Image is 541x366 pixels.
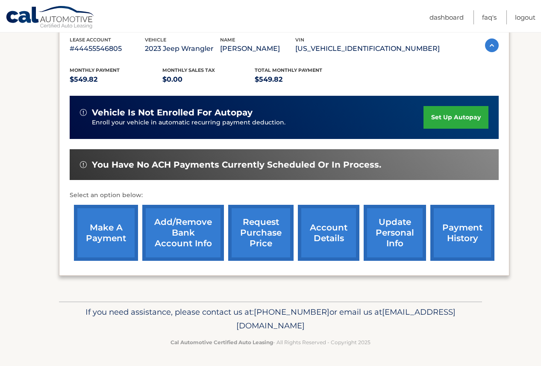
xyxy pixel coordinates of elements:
a: update personal info [364,205,426,261]
span: vehicle is not enrolled for autopay [92,107,253,118]
img: alert-white.svg [80,109,87,116]
a: request purchase price [228,205,294,261]
img: accordion-active.svg [485,38,499,52]
p: If you need assistance, please contact us at: or email us at [65,305,476,333]
p: Select an option below: [70,190,499,201]
img: alert-white.svg [80,161,87,168]
a: Add/Remove bank account info [142,205,224,261]
a: Cal Automotive [6,6,95,30]
a: account details [298,205,359,261]
p: - All Rights Reserved - Copyright 2025 [65,338,476,347]
a: FAQ's [482,10,497,24]
span: name [220,37,235,43]
p: $549.82 [70,74,162,86]
a: Logout [515,10,535,24]
p: [US_VEHICLE_IDENTIFICATION_NUMBER] [295,43,440,55]
span: [PHONE_NUMBER] [254,307,329,317]
p: [PERSON_NAME] [220,43,295,55]
p: $0.00 [162,74,255,86]
span: Monthly sales Tax [162,67,215,73]
p: Enroll your vehicle in automatic recurring payment deduction. [92,118,423,127]
p: #44455546805 [70,43,145,55]
p: $549.82 [255,74,347,86]
span: vehicle [145,37,166,43]
span: [EMAIL_ADDRESS][DOMAIN_NAME] [236,307,456,331]
a: payment history [430,205,494,261]
span: You have no ACH payments currently scheduled or in process. [92,159,381,170]
span: Total Monthly Payment [255,67,322,73]
span: Monthly Payment [70,67,120,73]
span: vin [295,37,304,43]
p: 2023 Jeep Wrangler [145,43,220,55]
a: set up autopay [423,106,488,129]
a: Dashboard [429,10,464,24]
a: make a payment [74,205,138,261]
span: lease account [70,37,111,43]
strong: Cal Automotive Certified Auto Leasing [171,339,273,345]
